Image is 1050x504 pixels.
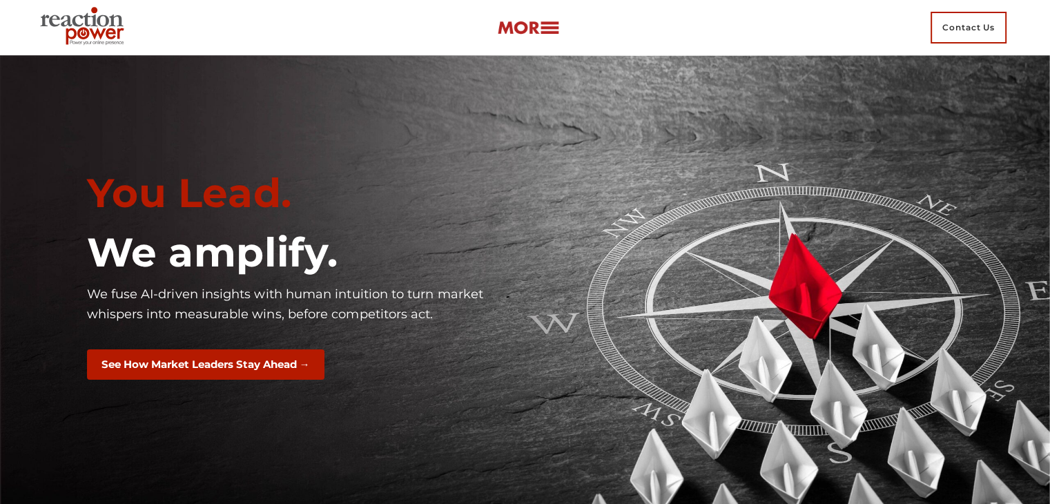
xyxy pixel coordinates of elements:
span: Contact Us [931,12,1007,43]
img: Executive Branding | Personal Branding Agency [35,3,135,52]
button: See How Market Leaders Stay Ahead → [87,349,324,380]
span: You Lead. [87,168,292,217]
p: We fuse AI-driven insights with human intuition to turn market whispers into measurable wins, bef... [87,284,515,325]
a: See How Market Leaders Stay Ahead → [87,356,324,371]
img: more-btn.png [497,20,559,36]
h1: We amplify. [87,229,515,278]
